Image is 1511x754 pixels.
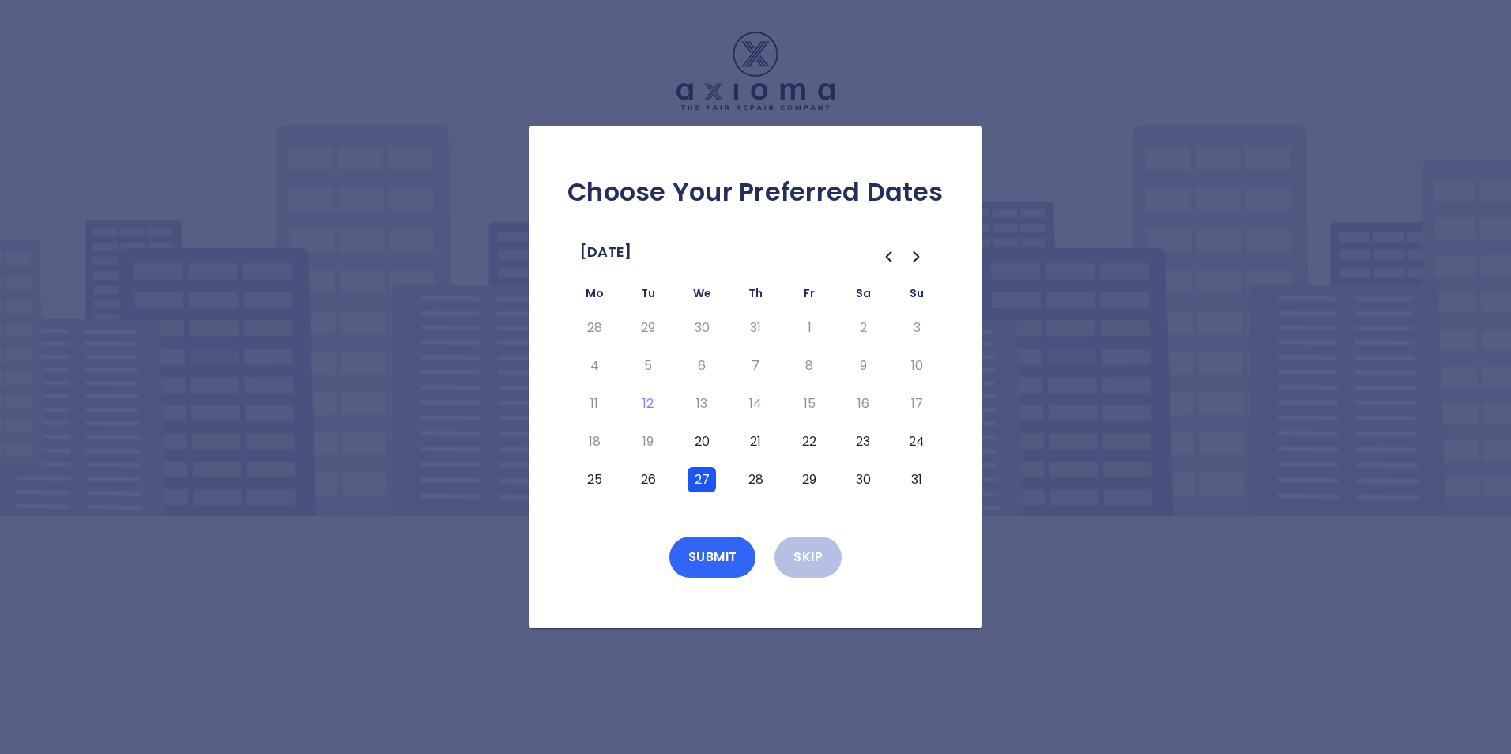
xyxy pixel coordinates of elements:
[580,353,609,379] button: Monday, August 4th, 2025
[688,315,716,341] button: Wednesday, July 30th, 2025
[676,32,835,110] img: Logo
[902,391,931,417] button: Sunday, August 17th, 2025
[741,353,770,379] button: Thursday, August 7th, 2025
[902,243,931,271] button: Go to the Next Month
[555,176,956,208] h2: Choose Your Preferred Dates
[849,391,877,417] button: Saturday, August 16th, 2025
[741,391,770,417] button: Thursday, August 14th, 2025
[795,429,823,454] button: Friday, August 22nd, 2025
[741,429,770,454] button: Thursday, August 21st, 2025
[580,467,609,492] button: Monday, August 25th, 2025
[849,429,877,454] button: Saturday, August 23rd, 2025
[795,467,823,492] button: Friday, August 29th, 2025
[874,243,902,271] button: Go to the Previous Month
[580,315,609,341] button: Monday, July 28th, 2025
[669,537,756,578] button: Submit
[849,353,877,379] button: Saturday, August 9th, 2025
[634,315,662,341] button: Tuesday, July 29th, 2025
[902,467,931,492] button: Sunday, August 31st, 2025
[675,284,729,309] th: Wednesday
[902,429,931,454] button: Sunday, August 24th, 2025
[688,467,716,492] button: Wednesday, August 27th, 2025, selected
[580,429,609,454] button: Monday, August 18th, 2025
[688,429,716,454] button: Wednesday, August 20th, 2025
[902,353,931,379] button: Sunday, August 10th, 2025
[836,284,890,309] th: Saturday
[688,391,716,417] button: Wednesday, August 13th, 2025
[634,391,662,417] button: Today, Tuesday, August 12th, 2025
[890,284,944,309] th: Sunday
[580,391,609,417] button: Monday, August 11th, 2025
[634,353,662,379] button: Tuesday, August 5th, 2025
[902,315,931,341] button: Sunday, August 3rd, 2025
[567,284,944,499] table: August 2025
[567,284,621,309] th: Monday
[729,284,782,309] th: Thursday
[849,467,877,492] button: Saturday, August 30th, 2025
[634,429,662,454] button: Tuesday, August 19th, 2025
[741,315,770,341] button: Thursday, July 31st, 2025
[634,467,662,492] button: Tuesday, August 26th, 2025
[849,315,877,341] button: Saturday, August 2nd, 2025
[795,315,823,341] button: Friday, August 1st, 2025
[795,353,823,379] button: Friday, August 8th, 2025
[688,353,716,379] button: Wednesday, August 6th, 2025
[782,284,836,309] th: Friday
[795,391,823,417] button: Friday, August 15th, 2025
[621,284,675,309] th: Tuesday
[580,239,631,265] span: [DATE]
[741,467,770,492] button: Thursday, August 28th, 2025
[774,537,842,578] button: Skip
